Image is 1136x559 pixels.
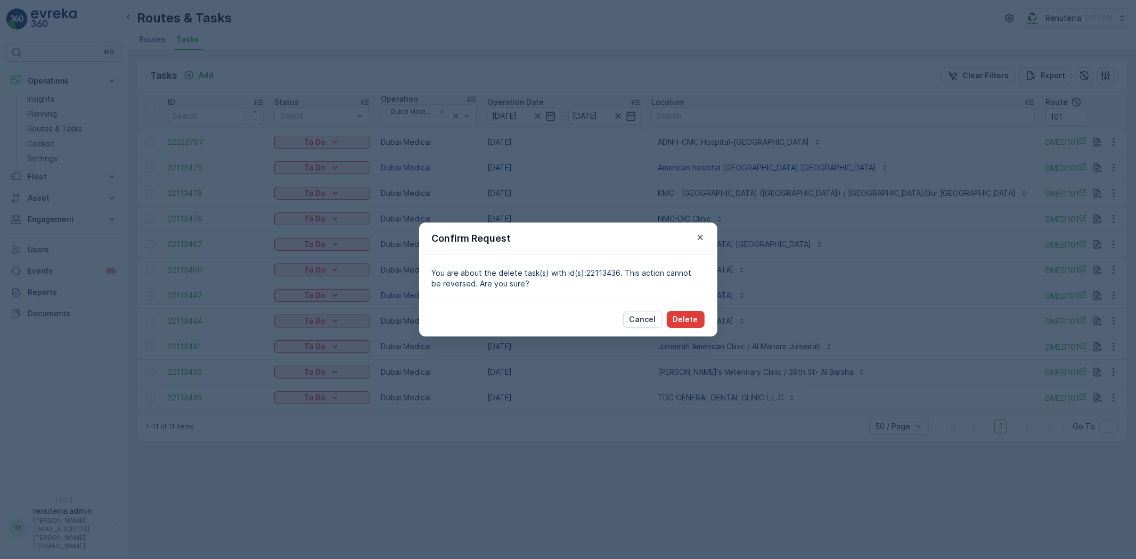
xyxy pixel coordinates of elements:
[432,231,511,246] p: Confirm Request
[667,311,705,328] button: Delete
[673,314,698,325] p: Delete
[432,268,705,289] p: You are about the delete task(s) with id(s):22113436. This action cannot be reversed. Are you sure?
[630,314,656,325] p: Cancel
[623,311,663,328] button: Cancel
